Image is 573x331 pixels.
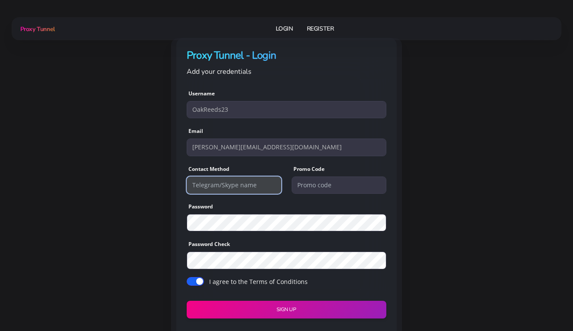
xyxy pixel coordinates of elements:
input: Email [187,139,386,156]
a: Login [276,21,293,37]
input: Username [187,101,386,118]
label: Username [188,90,215,98]
h4: Proxy Tunnel - Login [187,48,386,63]
p: Add your credentials [187,66,386,77]
input: Telegram/Skype name [187,177,281,194]
label: I agree to the Terms of Conditions [209,277,308,286]
label: Password [188,203,213,211]
label: Email [188,127,203,135]
button: Sign UP [187,301,386,318]
a: Proxy Tunnel [19,22,55,36]
input: Promo code [292,177,386,194]
label: Password Check [188,240,230,248]
iframe: Webchat Widget [531,289,562,320]
a: Register [307,21,334,37]
label: Promo Code [293,165,325,173]
span: Proxy Tunnel [20,25,55,33]
label: Contact Method [188,165,229,173]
